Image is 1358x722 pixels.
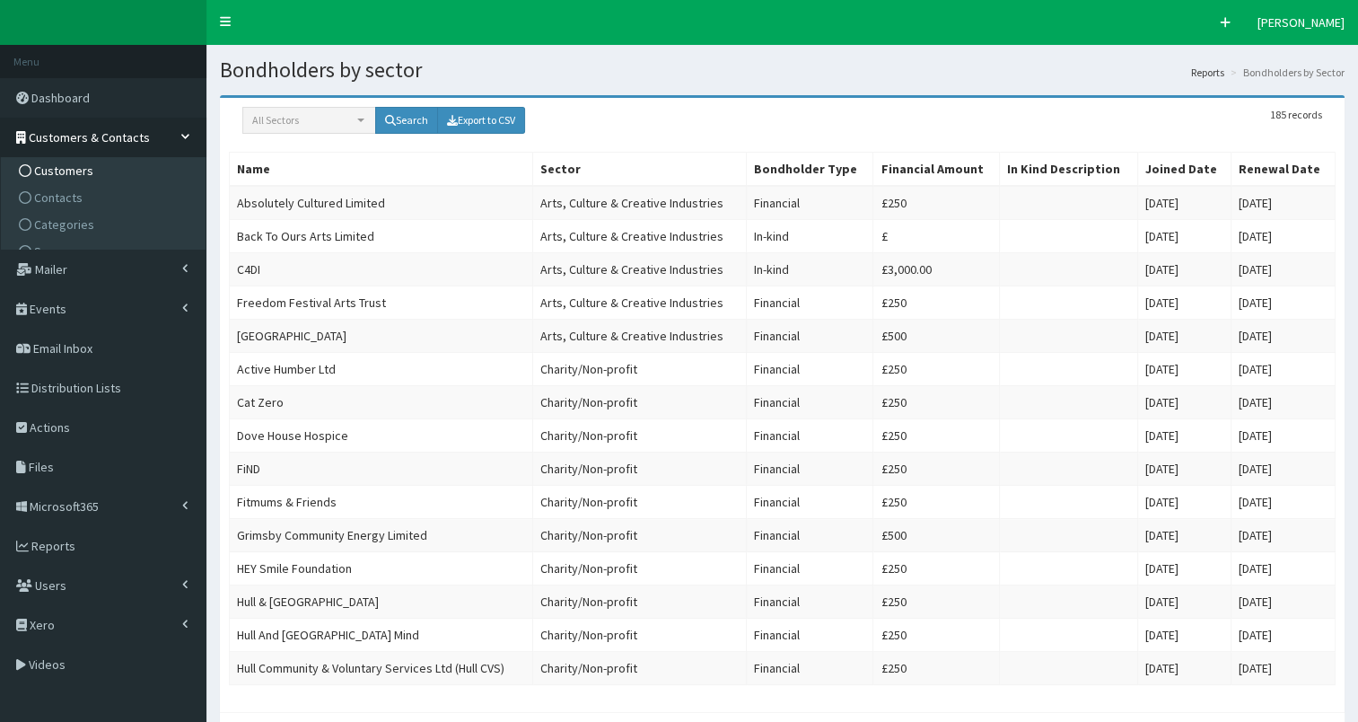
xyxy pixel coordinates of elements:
[533,519,746,552] td: Charity/Non-profit
[1137,486,1231,519] td: [DATE]
[1231,286,1335,320] td: [DATE]
[230,519,533,552] td: Grimsby Community Energy Limited
[1231,153,1335,187] th: Renewal Date
[533,153,746,187] th: Sector
[533,486,746,519] td: Charity/Non-profit
[873,552,1000,586] td: £250
[746,153,873,187] th: Bondholder Type
[230,453,533,486] td: FiND
[873,619,1000,652] td: £250
[1137,652,1231,685] td: [DATE]
[746,519,873,552] td: Financial
[1137,220,1231,253] td: [DATE]
[1257,14,1345,31] span: [PERSON_NAME]
[1137,519,1231,552] td: [DATE]
[1137,419,1231,453] td: [DATE]
[873,419,1000,453] td: £250
[230,419,533,453] td: Dove House Hospice
[533,286,746,320] td: Arts, Culture & Creative Industries
[1137,386,1231,419] td: [DATE]
[1231,186,1335,220] td: [DATE]
[1231,220,1335,253] td: [DATE]
[746,486,873,519] td: Financial
[873,586,1000,619] td: £250
[1000,153,1138,187] th: In Kind Description
[873,153,1000,187] th: Financial Amount
[746,586,873,619] td: Financial
[746,386,873,419] td: Financial
[746,320,873,353] td: Financial
[30,419,70,436] span: Actions
[252,112,357,128] div: All Sectors
[230,552,533,586] td: HEY Smile Foundation
[1137,586,1231,619] td: [DATE]
[533,453,746,486] td: Charity/Non-profit
[1137,253,1231,286] td: [DATE]
[5,211,206,238] a: Categories
[230,353,533,386] td: Active Humber Ltd
[34,243,79,260] span: Sources
[230,386,533,419] td: Cat Zero
[31,538,75,554] span: Reports
[230,586,533,619] td: Hull & [GEOGRAPHIC_DATA]
[533,253,746,286] td: Arts, Culture & Creative Industries
[230,220,533,253] td: Back To Ours Arts Limited
[746,253,873,286] td: In-kind
[746,353,873,386] td: Financial
[5,157,206,184] a: Customers
[1137,619,1231,652] td: [DATE]
[5,184,206,211] a: Contacts
[1231,552,1335,586] td: [DATE]
[230,619,533,652] td: Hull And [GEOGRAPHIC_DATA] Mind
[30,498,99,515] span: Microsoft365
[34,163,93,179] span: Customers
[1231,586,1335,619] td: [DATE]
[34,189,83,206] span: Contacts
[1270,107,1322,122] small: 185 records
[1231,453,1335,486] td: [DATE]
[746,186,873,220] td: Financial
[1231,320,1335,353] td: [DATE]
[533,586,746,619] td: Charity/Non-profit
[533,353,746,386] td: Charity/Non-profit
[31,380,121,396] span: Distribution Lists
[746,419,873,453] td: Financial
[30,617,55,633] span: Xero
[533,320,746,353] td: Arts, Culture & Creative Industries
[30,301,66,317] span: Events
[533,552,746,586] td: Charity/Non-profit
[873,453,1000,486] td: £250
[230,320,533,353] td: [GEOGRAPHIC_DATA]
[34,216,94,233] span: Categories
[35,261,67,277] span: Mailer
[242,107,376,134] button: All Sectors
[33,340,92,357] span: Email Inbox
[746,286,873,320] td: Financial
[873,320,1000,353] td: £500
[533,419,746,453] td: Charity/Non-profit
[873,486,1000,519] td: £250
[873,186,1000,220] td: £250
[29,129,150,145] span: Customers & Contacts
[1231,486,1335,519] td: [DATE]
[35,577,66,594] span: Users
[873,253,1000,286] td: £3,000.00
[1137,153,1231,187] th: Joined Date
[873,220,1000,253] td: £
[437,107,525,134] a: Export to CSV
[746,552,873,586] td: Financial
[1137,453,1231,486] td: [DATE]
[746,220,873,253] td: In-kind
[1231,419,1335,453] td: [DATE]
[1137,286,1231,320] td: [DATE]
[1231,386,1335,419] td: [DATE]
[29,459,54,475] span: Files
[746,453,873,486] td: Financial
[230,186,533,220] td: Absolutely Cultured Limited
[873,652,1000,685] td: £250
[29,656,66,673] span: Videos
[533,220,746,253] td: Arts, Culture & Creative Industries
[1231,652,1335,685] td: [DATE]
[873,386,1000,419] td: £250
[1191,65,1224,80] a: Reports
